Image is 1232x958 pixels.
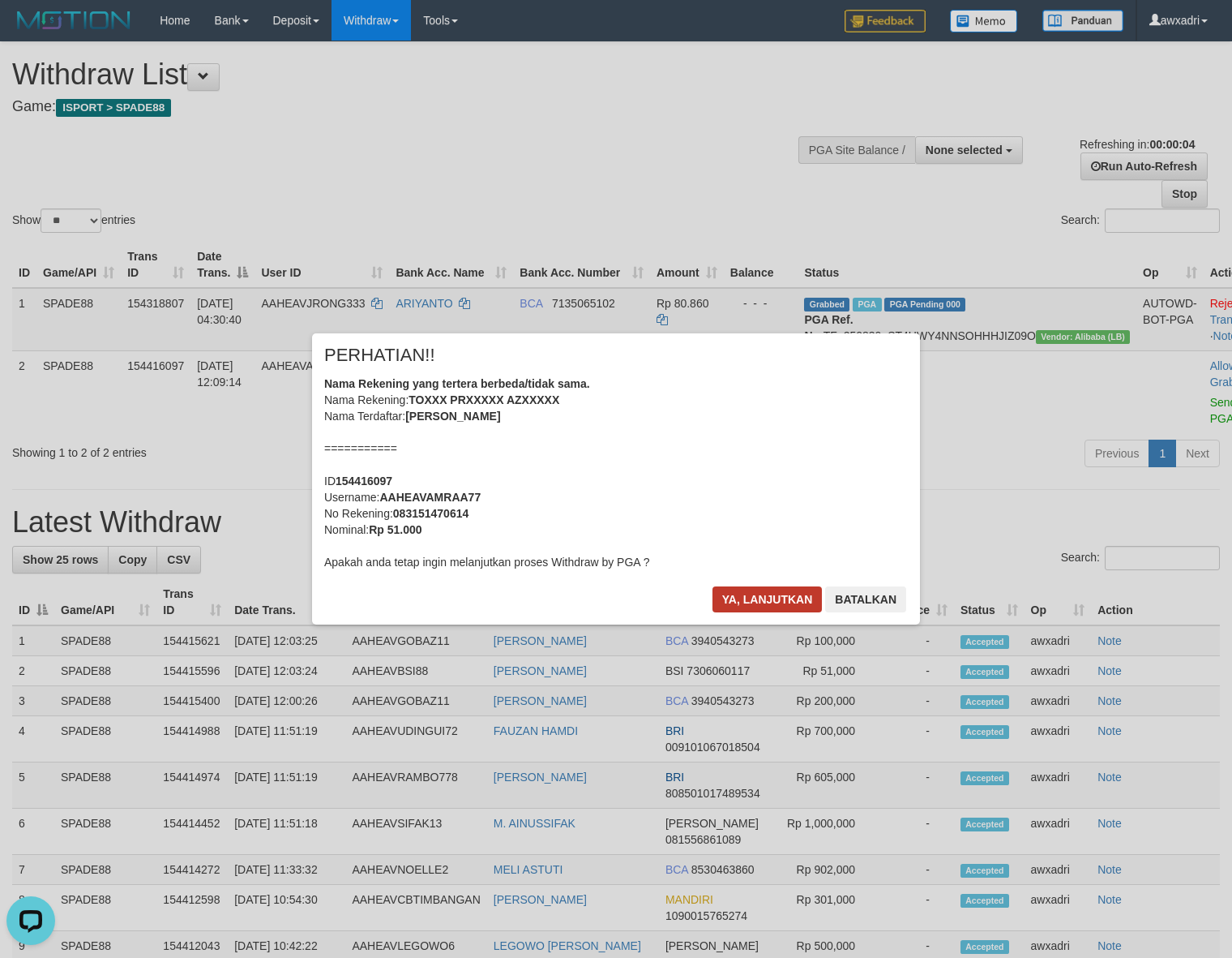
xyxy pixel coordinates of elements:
button: Batalkan [825,586,906,612]
button: Open LiveChat chat widget [6,6,55,55]
b: Nama Rekening yang tertera berbeda/tidak sama. [324,377,590,390]
b: AAHEAVAMRAA77 [379,491,481,504]
div: Nama Rekening: Nama Terdaftar: =========== ID Username: No Rekening: Nominal: Apakah anda tetap i... [324,376,908,570]
b: Rp 51.000 [369,523,421,536]
b: 083151470614 [393,507,468,520]
button: Ya, lanjutkan [712,586,823,612]
b: 154416097 [336,475,392,488]
b: [PERSON_NAME] [405,410,500,423]
b: TOXXX PRXXXXX AZXXXXX [409,393,559,406]
span: PERHATIAN!! [324,347,435,363]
